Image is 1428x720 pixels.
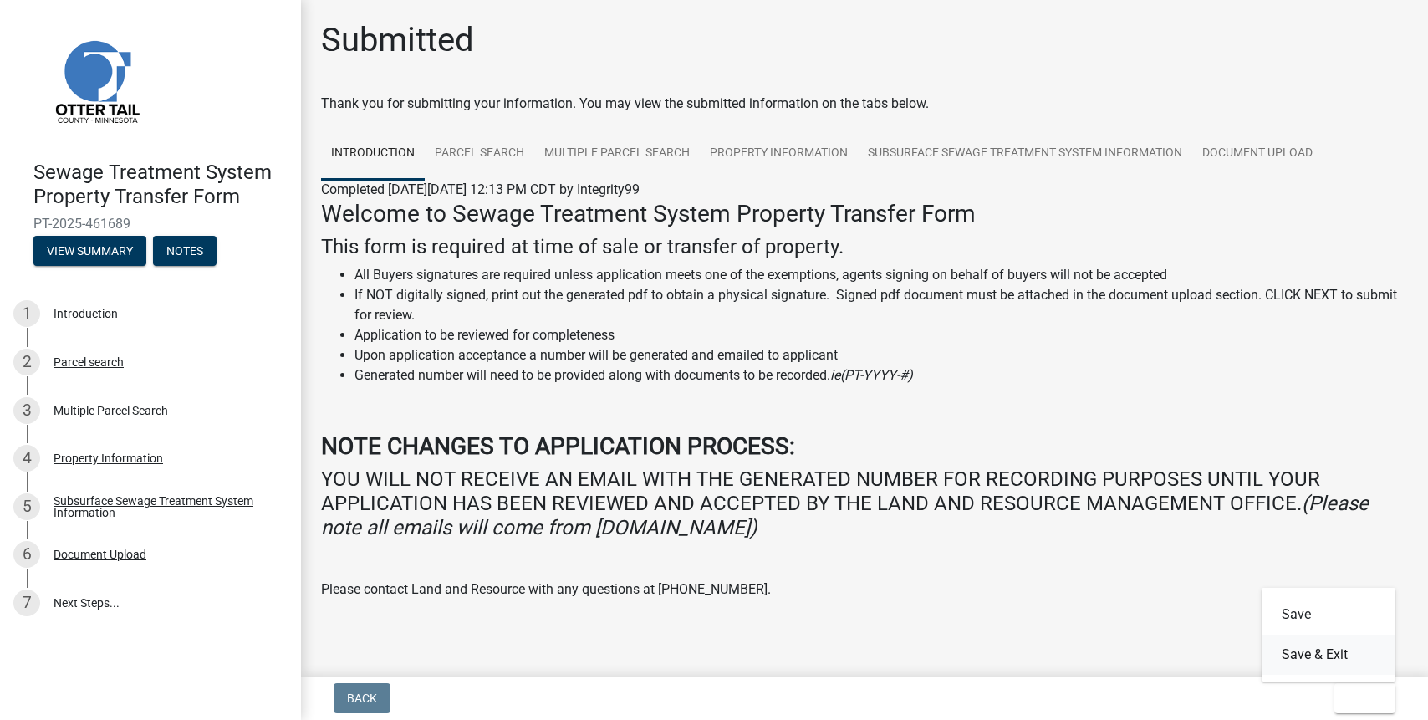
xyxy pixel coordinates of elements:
[321,580,1408,600] p: Please contact Land and Resource with any questions at [PHONE_NUMBER].
[347,692,377,705] span: Back
[54,356,124,368] div: Parcel search
[700,127,858,181] a: Property Information
[1192,127,1323,181] a: Document Upload
[354,265,1408,285] li: All Buyers signatures are required unless application meets one of the exemptions, agents signing...
[54,549,146,560] div: Document Upload
[1262,588,1395,682] div: Exit
[1348,692,1372,705] span: Exit
[321,235,1408,259] h4: This form is required at time of sale or transfer of property.
[13,541,40,568] div: 6
[534,127,700,181] a: Multiple Parcel Search
[13,349,40,375] div: 2
[354,285,1408,325] li: If NOT digitally signed, print out the generated pdf to obtain a physical signature. Signed pdf d...
[33,18,159,143] img: Otter Tail County, Minnesota
[33,216,268,232] span: PT-2025-461689
[1262,595,1395,635] button: Save
[54,308,118,319] div: Introduction
[354,345,1408,365] li: Upon application acceptance a number will be generated and emailed to applicant
[334,683,390,713] button: Back
[321,432,795,460] strong: NOTE CHANGES TO APPLICATION PROCESS:
[321,127,425,181] a: Introduction
[13,397,40,424] div: 3
[425,127,534,181] a: Parcel search
[830,367,913,383] i: ie(PT-YYYY-#)
[54,452,163,464] div: Property Information
[321,467,1408,539] h4: YOU WILL NOT RECEIVE AN EMAIL WITH THE GENERATED NUMBER FOR RECORDING PURPOSES UNTIL YOUR APPLICA...
[153,245,217,258] wm-modal-confirm: Notes
[321,200,1408,228] h3: Welcome to Sewage Treatment System Property Transfer Form
[354,325,1408,345] li: Application to be reviewed for completeness
[153,236,217,266] button: Notes
[54,495,274,518] div: Subsurface Sewage Treatment System Information
[33,245,146,258] wm-modal-confirm: Summary
[1334,683,1395,713] button: Exit
[1262,635,1395,675] button: Save & Exit
[33,236,146,266] button: View Summary
[321,492,1369,539] i: (Please note all emails will come from [DOMAIN_NAME])
[321,20,474,60] h1: Submitted
[858,127,1192,181] a: Subsurface Sewage Treatment System Information
[54,405,168,416] div: Multiple Parcel Search
[321,94,1408,114] div: Thank you for submitting your information. You may view the submitted information on the tabs below.
[13,300,40,327] div: 1
[33,161,288,209] h4: Sewage Treatment System Property Transfer Form
[13,493,40,520] div: 5
[321,181,640,197] span: Completed [DATE][DATE] 12:13 PM CDT by Integrity99
[354,365,1408,386] li: Generated number will need to be provided along with documents to be recorded.
[13,445,40,472] div: 4
[13,590,40,616] div: 7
